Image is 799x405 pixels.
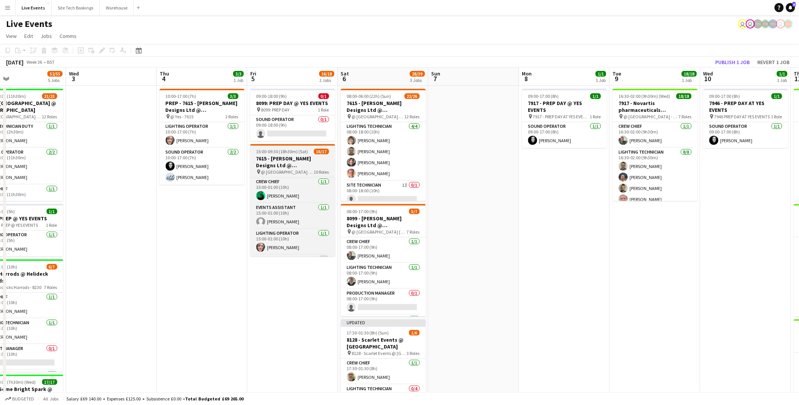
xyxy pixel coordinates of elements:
[250,155,335,169] h3: 7615 - [PERSON_NAME] Designs Ltd @ [GEOGRAPHIC_DATA]
[341,237,426,263] app-card-role: Crew Chief1/108:00-17:00 (9h)[PERSON_NAME]
[703,100,788,113] h3: 7946 - PREP DAY AT YES EVENTS
[522,70,532,77] span: Mon
[432,70,441,77] span: Sun
[160,70,169,77] span: Thu
[320,77,334,83] div: 2 Jobs
[341,70,349,77] span: Sat
[341,181,426,207] app-card-role: Site Technician1I0/108:00-18:00 (10h)
[714,114,770,119] span: 7946 PREP DAY AT YES EVENTS
[42,114,57,119] span: 12 Roles
[159,74,169,83] span: 4
[160,89,245,185] app-job-card: 10:00-17:00 (7h)3/3PREP - 7615 - [PERSON_NAME] Designs Ltd @ [GEOGRAPHIC_DATA] @ Yes - 76152 Role...
[42,93,57,99] span: 21/23
[596,77,606,83] div: 1 Job
[352,229,407,235] span: @ [GEOGRAPHIC_DATA] [GEOGRAPHIC_DATA] - 8099
[250,255,335,303] app-card-role: Lighting Technician3/3
[6,58,24,66] div: [DATE]
[250,203,335,229] app-card-role: Events Assistant1/115:00-01:00 (10h)[PERSON_NAME]
[234,77,243,83] div: 1 Job
[347,93,391,99] span: 08:00-06:00 (22h) (Sun)
[682,77,697,83] div: 1 Job
[47,71,63,77] span: 52/55
[522,122,607,148] app-card-role: Sound Operator1/109:00-17:00 (8h)[PERSON_NAME]
[341,100,426,113] h3: 7615 - [PERSON_NAME] Designs Ltd @ [GEOGRAPHIC_DATA]
[352,350,407,356] span: 8128 - Scarlet Events @ [GEOGRAPHIC_DATA]
[771,114,782,119] span: 1 Role
[522,100,607,113] h3: 7917 - PREP DAY @ YES EVENTS
[3,31,20,41] a: View
[341,359,426,385] app-card-role: Crew Chief1/117:30-01:30 (8h)[PERSON_NAME]
[160,148,245,185] app-card-role: Sound Operator2/210:00-17:00 (7h)[PERSON_NAME][PERSON_NAME]
[703,89,788,148] app-job-card: 09:00-17:00 (8h)1/17946 - PREP DAY AT YES EVENTS 7946 PREP DAY AT YES EVENTS1 RoleSound Operator1...
[256,93,287,99] span: 09:00-18:00 (9h)
[769,19,778,28] app-user-avatar: Production Managers
[57,31,80,41] a: Comms
[166,93,196,99] span: 10:00-17:00 (7h)
[256,149,308,154] span: 15:00-09:30 (18h30m) (Sat)
[314,149,329,154] span: 16/17
[185,396,243,402] span: Total Budgeted £69 265.00
[341,336,426,350] h3: 8128 - Scarlet Events @ [GEOGRAPHIC_DATA]
[407,350,420,356] span: 3 Roles
[613,148,698,251] app-card-role: Lighting Technician8/816:30-02:00 (9h30m)[PERSON_NAME][PERSON_NAME][PERSON_NAME][PERSON_NAME]
[613,70,622,77] span: Tue
[47,264,57,270] span: 6/7
[613,100,698,113] h3: 7917 - Novartis pharmaceuticals Corporation @ [GEOGRAPHIC_DATA]
[340,74,349,83] span: 6
[100,0,134,15] button: Warehouse
[528,93,559,99] span: 09:00-17:00 (8h)
[250,115,335,141] app-card-role: Sound Operator0/109:00-18:00 (9h)
[341,89,426,201] app-job-card: 08:00-06:00 (22h) (Sun)22/267615 - [PERSON_NAME] Designs Ltd @ [GEOGRAPHIC_DATA] @ [GEOGRAPHIC_DA...
[160,100,245,113] h3: PREP - 7615 - [PERSON_NAME] Designs Ltd @ [GEOGRAPHIC_DATA]
[713,57,753,67] button: Publish 1 job
[4,395,35,403] button: Budgeted
[249,74,256,83] span: 5
[250,229,335,255] app-card-role: Lighting Operator1/115:00-01:00 (10h)[PERSON_NAME]
[613,122,698,148] app-card-role: Crew Chief1/116:30-02:00 (9h30m)[PERSON_NAME]
[612,74,622,83] span: 9
[521,74,532,83] span: 8
[409,330,420,336] span: 1/6
[679,114,692,119] span: 7 Roles
[777,77,787,83] div: 1 Job
[776,19,785,28] app-user-avatar: Ollie Rolfe
[702,74,713,83] span: 10
[533,114,590,119] span: 7917 - PREP DAY AT YES EVENTS
[250,100,335,107] h3: 8099: PREP DAY @ YES EVENTS
[772,93,782,99] span: 1/1
[42,396,60,402] span: All jobs
[41,33,52,39] span: Jobs
[46,222,57,228] span: 1 Role
[160,122,245,148] app-card-role: Lighting Operator1/110:00-17:00 (7h)[PERSON_NAME]
[753,19,763,28] app-user-avatar: Production Managers
[710,93,740,99] span: 09:00-17:00 (8h)
[69,70,79,77] span: Wed
[677,93,692,99] span: 18/18
[755,57,793,67] button: Revert 1 job
[261,107,290,113] span: 8099: PREP DAY
[319,93,329,99] span: 0/1
[761,19,770,28] app-user-avatar: Production Managers
[52,0,100,15] button: Site Tech Bookings
[47,59,55,65] div: BST
[703,70,713,77] span: Wed
[341,122,426,181] app-card-role: Lighting Technician4/408:00-18:00 (10h)[PERSON_NAME][PERSON_NAME][PERSON_NAME][PERSON_NAME]
[250,144,335,256] div: 15:00-09:30 (18h30m) (Sat)16/177615 - [PERSON_NAME] Designs Ltd @ [GEOGRAPHIC_DATA] @ [GEOGRAPHIC...
[405,93,420,99] span: 22/26
[47,209,57,214] span: 1/1
[784,19,793,28] app-user-avatar: Alex Gill
[228,93,239,99] span: 3/3
[786,3,795,12] a: 6
[319,71,334,77] span: 16/18
[430,74,441,83] span: 7
[341,204,426,316] app-job-card: 08:00-17:00 (9h)5/78099 - [PERSON_NAME] Designs Ltd @ [GEOGRAPHIC_DATA] @ [GEOGRAPHIC_DATA] [GEOG...
[613,89,698,201] app-job-card: 16:30-02:00 (9h30m) (Wed)18/187917 - Novartis pharmaceuticals Corporation @ [GEOGRAPHIC_DATA] @ [...
[624,114,679,119] span: @ [GEOGRAPHIC_DATA] - 7917
[341,263,426,289] app-card-role: Lighting Technician1/108:00-17:00 (9h)[PERSON_NAME]
[60,33,77,39] span: Comms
